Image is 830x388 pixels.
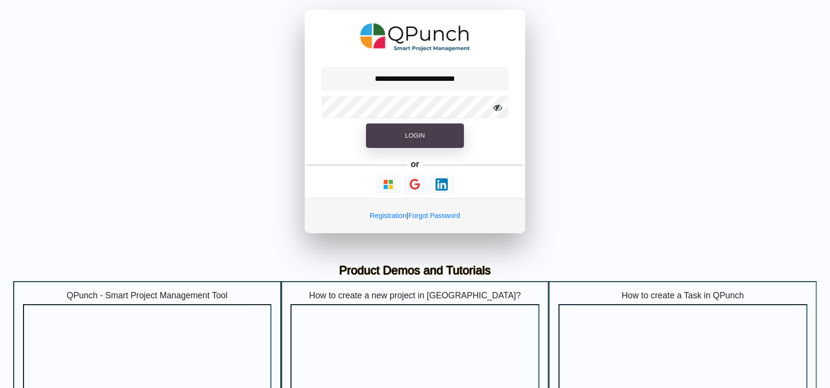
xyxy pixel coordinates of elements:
[436,178,448,191] img: Loading...
[408,212,460,219] a: Forgot Password
[375,175,401,194] button: Continue With Microsoft Azure
[360,20,470,55] img: QPunch
[429,175,455,194] button: Continue With LinkedIn
[21,264,809,278] h3: Product Demos and Tutorials
[382,178,394,191] img: Loading...
[370,212,407,219] a: Registration
[559,291,807,301] h5: How to create a Task in QPunch
[291,291,539,301] h5: How to create a new project in [GEOGRAPHIC_DATA]?
[305,198,525,233] div: |
[405,132,425,139] span: Login
[403,175,427,195] button: Continue With Google
[409,158,421,171] h5: or
[366,123,464,148] button: Login
[23,291,272,301] h5: QPunch - Smart Project Management Tool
